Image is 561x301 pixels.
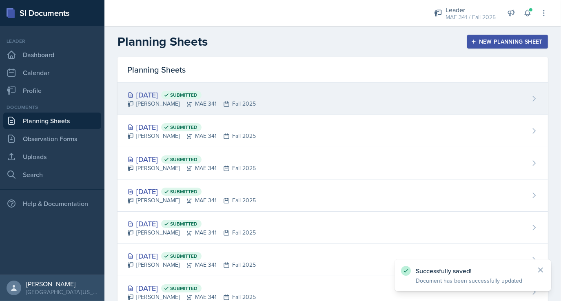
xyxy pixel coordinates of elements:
[118,212,548,244] a: [DATE] Submitted [PERSON_NAME]MAE 341Fall 2025
[118,244,548,276] a: [DATE] Submitted [PERSON_NAME]MAE 341Fall 2025
[170,124,197,131] span: Submitted
[170,285,197,292] span: Submitted
[472,38,543,45] div: New Planning Sheet
[127,283,256,294] div: [DATE]
[170,92,197,98] span: Submitted
[416,267,530,275] p: Successfully saved!
[3,82,101,99] a: Profile
[170,253,197,259] span: Submitted
[446,13,496,22] div: MAE 341 / Fall 2025
[3,38,101,45] div: Leader
[3,46,101,63] a: Dashboard
[127,89,256,100] div: [DATE]
[118,147,548,179] a: [DATE] Submitted [PERSON_NAME]MAE 341Fall 2025
[127,132,256,140] div: [PERSON_NAME] MAE 341 Fall 2025
[118,179,548,212] a: [DATE] Submitted [PERSON_NAME]MAE 341Fall 2025
[3,195,101,212] div: Help & Documentation
[3,131,101,147] a: Observation Forms
[170,188,197,195] span: Submitted
[3,64,101,81] a: Calendar
[118,115,548,147] a: [DATE] Submitted [PERSON_NAME]MAE 341Fall 2025
[127,100,256,108] div: [PERSON_NAME] MAE 341 Fall 2025
[467,35,548,49] button: New Planning Sheet
[127,186,256,197] div: [DATE]
[446,5,496,15] div: Leader
[127,122,256,133] div: [DATE]
[3,113,101,129] a: Planning Sheets
[127,250,256,261] div: [DATE]
[127,164,256,173] div: [PERSON_NAME] MAE 341 Fall 2025
[127,228,256,237] div: [PERSON_NAME] MAE 341 Fall 2025
[127,154,256,165] div: [DATE]
[170,221,197,227] span: Submitted
[170,156,197,163] span: Submitted
[416,277,530,285] p: Document has been successfully updated
[118,57,548,83] div: Planning Sheets
[127,261,256,269] div: [PERSON_NAME] MAE 341 Fall 2025
[118,83,548,115] a: [DATE] Submitted [PERSON_NAME]MAE 341Fall 2025
[127,196,256,205] div: [PERSON_NAME] MAE 341 Fall 2025
[26,280,98,288] div: [PERSON_NAME]
[3,148,101,165] a: Uploads
[118,34,208,49] h2: Planning Sheets
[3,104,101,111] div: Documents
[26,288,98,296] div: [GEOGRAPHIC_DATA][US_STATE] in [GEOGRAPHIC_DATA]
[3,166,101,183] a: Search
[127,218,256,229] div: [DATE]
